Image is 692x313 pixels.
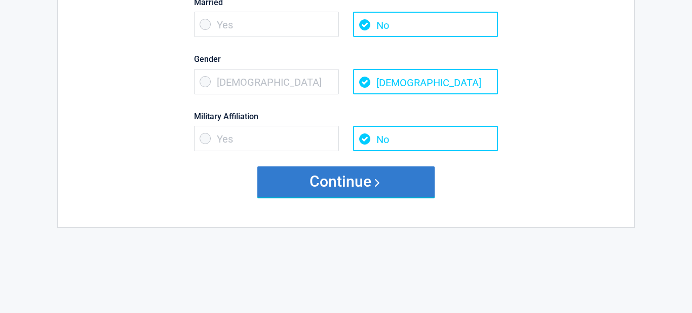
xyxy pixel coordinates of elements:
label: Military Affiliation [194,110,498,123]
span: No [353,12,498,37]
label: Gender [194,52,498,66]
span: [DEMOGRAPHIC_DATA] [194,69,339,94]
button: Continue [257,166,435,197]
span: Yes [194,12,339,37]
span: [DEMOGRAPHIC_DATA] [353,69,498,94]
span: No [353,126,498,151]
span: Yes [194,126,339,151]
